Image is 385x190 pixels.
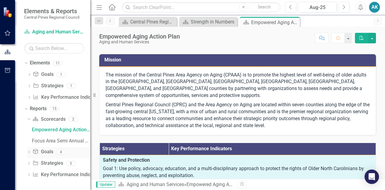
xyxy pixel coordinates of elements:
[24,43,84,54] input: Search Below...
[99,33,180,40] div: Empowered Aging Action Plan
[66,161,76,166] div: 5
[186,182,251,187] div: Empowered Aging Action Plan
[106,100,370,129] p: Central Pines Regional Council (CPRC) and the Area Agency on Aging are located within seven count...
[33,94,102,101] a: Key Performance Indicators
[300,4,334,11] div: Aug-25
[24,29,84,36] a: Aging and Human Services
[24,8,79,15] span: Elements & Reports
[32,138,90,144] div: Focus Area Semi Annual Updates
[103,157,372,164] span: Safety and Protection
[30,136,90,145] a: Focus Area Semi Annual Updates
[365,170,379,184] div: Open Intercom Messenger
[298,2,337,13] button: Aug-25
[56,149,66,154] div: 4
[32,148,53,155] a: Goals
[33,83,63,89] a: Strategies
[53,61,63,66] div: 11
[103,165,372,179] p: Goal 1: Use policy, advocacy, education, and a multi-disciplinary approach to protect the rights ...
[30,125,90,134] a: Empowered Aging Action Plan
[50,106,59,111] div: 15
[118,181,233,188] div: »
[181,18,236,26] a: Strength in Numbers
[30,105,47,112] a: Reports
[99,40,180,44] div: Aging and Human Services
[106,72,370,100] p: The mission of the Central Pines Area Agency on Aging (CPAAA) is to promote the highest level of ...
[122,2,281,13] input: Search ClearPoint...
[32,160,63,167] a: Strategies
[369,2,380,13] button: AK
[33,71,53,78] a: Goals
[127,182,184,187] a: Aging and Human Services
[258,5,271,9] span: Search
[30,60,50,67] a: Elements
[69,117,78,122] div: 2
[32,116,65,123] a: Scorecards
[57,72,66,77] div: 1
[120,18,175,26] a: Central Pines Regional Council [DATE]-[DATE] Strategic Business Plan Summary
[104,57,373,63] h3: Mission
[32,171,101,178] a: Key Performance Indicators
[24,15,79,20] small: Central Pines Regional Council
[191,18,236,26] div: Strength in Numbers
[66,83,76,89] div: 1
[3,7,14,17] img: ClearPoint Strategy
[130,18,175,26] div: Central Pines Regional Council [DATE]-[DATE] Strategic Business Plan Summary
[251,19,298,26] div: Empowered Aging Action Plan
[249,3,279,11] button: Search
[32,127,90,132] div: Empowered Aging Action Plan
[96,182,115,188] span: Updater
